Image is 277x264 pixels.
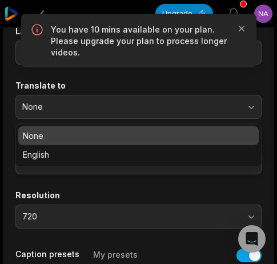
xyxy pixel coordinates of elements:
label: Language [15,26,262,37]
button: None [15,95,262,119]
button: Upgrade [155,4,213,23]
span: None [22,102,239,112]
button: 720 [15,205,262,229]
img: reap [5,7,18,21]
p: English [23,149,254,161]
div: Open Intercom Messenger [238,225,266,253]
label: Resolution [15,190,262,201]
p: None [23,130,254,142]
div: None [15,123,262,167]
label: Translate to [15,81,262,91]
p: You have 10 mins available on your plan. Please upgrade your plan to process longer videos. [51,24,227,58]
span: 720 [22,211,239,222]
